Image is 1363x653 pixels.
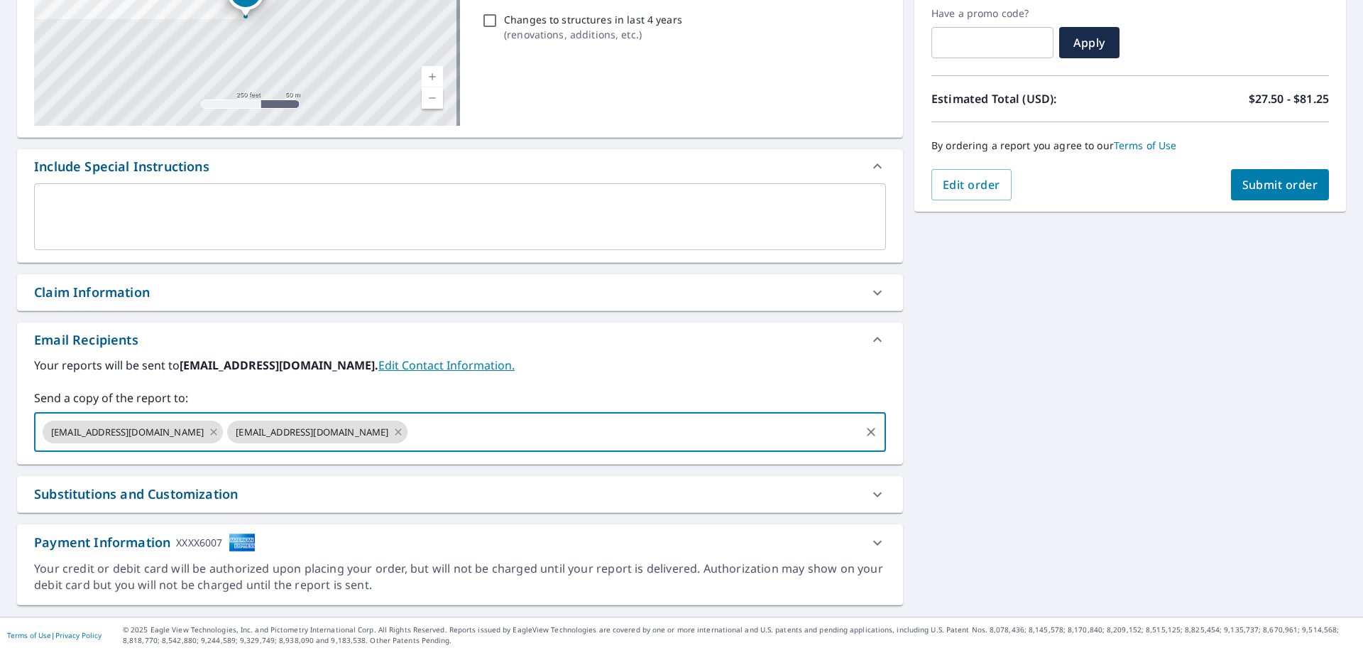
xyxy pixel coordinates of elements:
[504,12,682,27] p: Changes to structures in last 4 years
[229,533,256,552] img: cardImage
[17,524,903,561] div: Payment InformationXXXX6007cardImage
[43,421,223,443] div: [EMAIL_ADDRESS][DOMAIN_NAME]
[34,389,886,406] label: Send a copy of the report to:
[861,422,881,442] button: Clear
[34,283,150,302] div: Claim Information
[7,631,102,639] p: |
[422,66,443,87] a: Current Level 17, Zoom In
[34,357,886,374] label: Your reports will be sent to
[176,533,222,552] div: XXXX6007
[17,149,903,183] div: Include Special Instructions
[931,90,1130,107] p: Estimated Total (USD):
[378,357,515,373] a: EditContactInfo
[504,27,682,42] p: ( renovations, additions, etc. )
[7,630,51,640] a: Terms of Use
[34,533,256,552] div: Payment Information
[1059,27,1120,58] button: Apply
[17,323,903,357] div: Email Recipients
[17,274,903,311] div: Claim Information
[943,177,1000,193] span: Edit order
[34,485,238,504] div: Substitutions and Customization
[1114,139,1177,152] a: Terms of Use
[931,7,1053,20] label: Have a promo code?
[34,330,138,350] div: Email Recipients
[180,357,378,373] b: [EMAIL_ADDRESS][DOMAIN_NAME].
[17,476,903,512] div: Substitutions and Customization
[34,157,209,176] div: Include Special Instructions
[123,625,1356,646] p: © 2025 Eagle View Technologies, Inc. and Pictometry International Corp. All Rights Reserved. Repo...
[931,169,1012,200] button: Edit order
[227,426,397,439] span: [EMAIL_ADDRESS][DOMAIN_NAME]
[1071,35,1108,50] span: Apply
[34,561,886,593] div: Your credit or debit card will be authorized upon placing your order, but will not be charged unt...
[55,630,102,640] a: Privacy Policy
[227,421,407,443] div: [EMAIL_ADDRESS][DOMAIN_NAME]
[422,87,443,109] a: Current Level 17, Zoom Out
[1249,90,1329,107] p: $27.50 - $81.25
[43,426,212,439] span: [EMAIL_ADDRESS][DOMAIN_NAME]
[1231,169,1330,200] button: Submit order
[1242,177,1318,193] span: Submit order
[931,139,1329,152] p: By ordering a report you agree to our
